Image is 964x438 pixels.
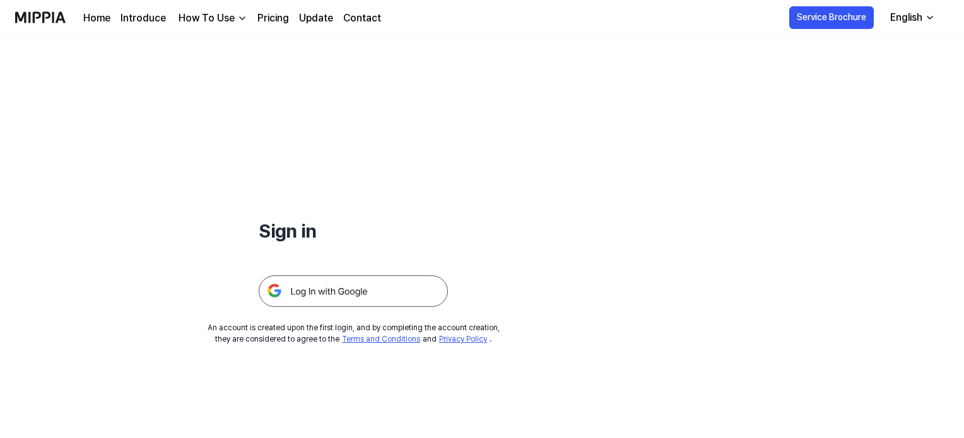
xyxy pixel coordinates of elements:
div: An account is created upon the first login, and by completing the account creation, they are cons... [208,322,500,345]
a: Introduce [120,11,166,26]
img: 구글 로그인 버튼 [259,275,448,307]
a: Update [299,11,333,26]
div: How To Use [176,11,237,26]
button: How To Use [176,11,247,26]
a: Home [83,11,110,26]
button: English [880,5,943,30]
div: English [888,10,925,25]
img: down [237,13,247,23]
button: Service Brochure [789,6,874,29]
a: Terms and Conditions [342,335,420,343]
a: Privacy Policy [439,335,487,343]
a: Pricing [257,11,289,26]
h1: Sign in [259,217,448,245]
a: Contact [343,11,381,26]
